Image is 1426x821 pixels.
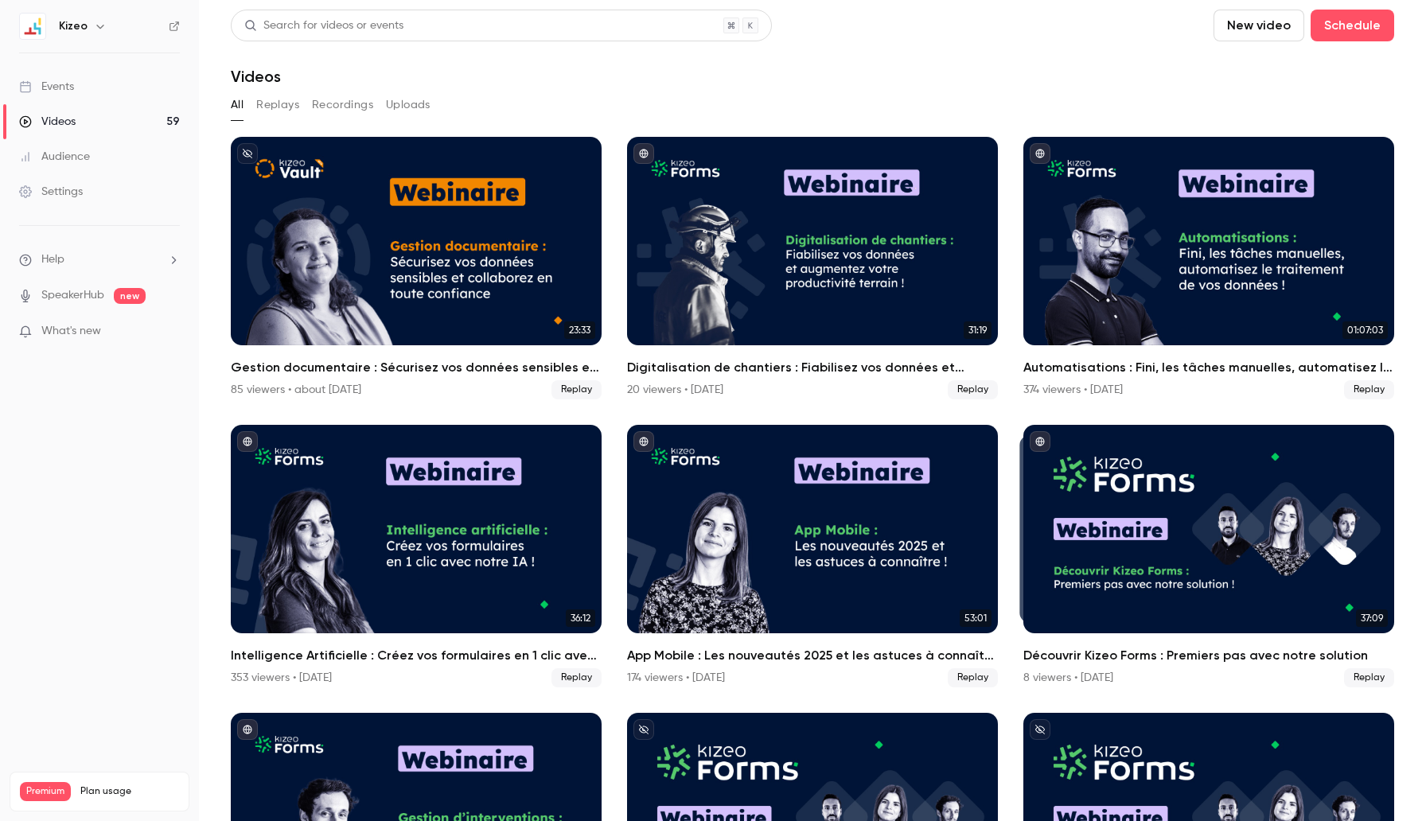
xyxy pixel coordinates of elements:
button: Schedule [1311,10,1394,41]
div: Settings [19,184,83,200]
h2: Intelligence Artificielle : Créez vos formulaires en 1 clic avec notre IA ! [231,646,602,665]
button: Recordings [312,92,373,118]
div: Search for videos or events [244,18,403,34]
span: Premium [20,782,71,801]
button: published [237,719,258,740]
h2: Automatisations : Fini, les tâches manuelles, automatisez le traitement de vos données ! [1023,358,1394,377]
div: 174 viewers • [DATE] [627,670,725,686]
section: Videos [231,10,1394,811]
button: New video [1214,10,1304,41]
div: 374 viewers • [DATE] [1023,382,1123,398]
a: 23:33Gestion documentaire : Sécurisez vos données sensibles et collaborez en toute confiance85 vi... [231,137,602,399]
span: new [114,288,146,304]
li: help-dropdown-opener [19,251,180,268]
li: App Mobile : Les nouveautés 2025 et les astuces à connaître ! [627,425,998,687]
li: Digitalisation de chantiers : Fiabilisez vos données et augmentez votre productivité terrain ! [627,137,998,399]
a: 36:12Intelligence Artificielle : Créez vos formulaires en 1 clic avec notre IA !353 viewers • [DA... [231,425,602,687]
img: Kizeo [20,14,45,39]
h2: Gestion documentaire : Sécurisez vos données sensibles et collaborez en toute confiance [231,358,602,377]
span: 37:09 [1356,609,1388,627]
button: unpublished [1030,719,1050,740]
span: Replay [948,380,998,399]
span: What's new [41,323,101,340]
h2: Digitalisation de chantiers : Fiabilisez vos données et augmentez votre productivité terrain ! [627,358,998,377]
li: Intelligence Artificielle : Créez vos formulaires en 1 clic avec notre IA ! [231,425,602,687]
span: Replay [948,668,998,687]
button: published [237,431,258,452]
div: Videos [19,114,76,130]
div: 85 viewers • about [DATE] [231,382,361,398]
li: Automatisations : Fini, les tâches manuelles, automatisez le traitement de vos données ! [1023,137,1394,399]
span: Help [41,251,64,268]
span: Plan usage [80,785,179,798]
li: Gestion documentaire : Sécurisez vos données sensibles et collaborez en toute confiance [231,137,602,399]
div: 353 viewers • [DATE] [231,670,332,686]
button: published [633,143,654,164]
a: 31:19Digitalisation de chantiers : Fiabilisez vos données et augmentez votre productivité terrain... [627,137,998,399]
a: 37:0937:09Découvrir Kizeo Forms : Premiers pas avec notre solution8 viewers • [DATE]Replay [1023,425,1394,687]
div: 20 viewers • [DATE] [627,382,723,398]
button: published [1030,431,1050,452]
a: SpeakerHub [41,287,104,304]
div: Events [19,79,74,95]
button: Replays [256,92,299,118]
span: 23:33 [564,321,595,339]
h2: App Mobile : Les nouveautés 2025 et les astuces à connaître ! [627,646,998,665]
span: Replay [551,380,602,399]
li: Découvrir Kizeo Forms : Premiers pas avec notre solution [1023,425,1394,687]
div: Audience [19,149,90,165]
h2: Découvrir Kizeo Forms : Premiers pas avec notre solution [1023,646,1394,665]
span: Replay [1344,380,1394,399]
button: unpublished [633,719,654,740]
button: published [1030,143,1050,164]
div: 8 viewers • [DATE] [1023,670,1113,686]
button: published [633,431,654,452]
span: Replay [551,668,602,687]
button: unpublished [237,143,258,164]
span: 36:12 [566,609,595,627]
a: 53:01App Mobile : Les nouveautés 2025 et les astuces à connaître !174 viewers • [DATE]Replay [627,425,998,687]
span: 01:07:03 [1342,321,1388,339]
button: All [231,92,244,118]
h1: Videos [231,67,281,86]
span: Replay [1344,668,1394,687]
span: 31:19 [964,321,992,339]
h6: Kizeo [59,18,88,34]
a: 01:07:03Automatisations : Fini, les tâches manuelles, automatisez le traitement de vos données !3... [1023,137,1394,399]
span: 53:01 [960,609,992,627]
button: Uploads [386,92,431,118]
